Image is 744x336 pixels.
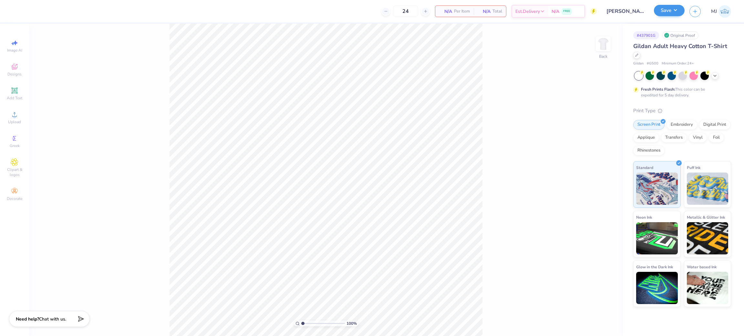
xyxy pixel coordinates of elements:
img: Glow in the Dark Ink [636,272,678,304]
span: Metallic & Glitter Ink [687,214,725,221]
span: N/A [552,8,559,15]
img: Standard [636,173,678,205]
span: Designs [7,72,22,77]
span: N/A [478,8,491,15]
img: Back [597,37,610,50]
span: Total [492,8,502,15]
span: Glow in the Dark Ink [636,263,673,270]
div: Print Type [633,107,731,114]
img: Water based Ink [687,272,728,304]
span: Chat with us. [39,316,66,322]
div: # 437901G [633,31,659,39]
div: Foil [709,133,724,143]
div: Applique [633,133,659,143]
div: Transfers [661,133,687,143]
span: Standard [636,164,653,171]
img: Metallic & Glitter Ink [687,222,728,254]
span: Per Item [454,8,470,15]
span: FREE [563,9,570,14]
div: This color can be expedited for 5 day delivery. [641,86,720,98]
span: Minimum Order: 24 + [662,61,694,66]
input: Untitled Design [602,5,649,18]
span: Puff Ink [687,164,700,171]
div: Rhinestones [633,146,665,155]
span: Add Text [7,95,22,101]
span: Neon Ink [636,214,652,221]
span: Est. Delivery [515,8,540,15]
img: Puff Ink [687,173,728,205]
span: Water based Ink [687,263,717,270]
span: MJ [711,8,717,15]
img: Mark Joshua Mullasgo [718,5,731,18]
div: Digital Print [699,120,730,130]
div: Original Proof [662,31,698,39]
span: # G500 [647,61,658,66]
button: Save [654,5,685,16]
span: Image AI [7,48,22,53]
a: MJ [711,5,731,18]
input: – – [393,5,418,17]
span: Gildan Adult Heavy Cotton T-Shirt [633,42,727,50]
img: Neon Ink [636,222,678,254]
span: N/A [439,8,452,15]
span: 100 % [346,321,357,326]
span: Upload [8,119,21,124]
strong: Fresh Prints Flash: [641,87,675,92]
span: Gildan [633,61,644,66]
span: Greek [10,143,20,148]
strong: Need help? [16,316,39,322]
div: Back [599,54,607,59]
div: Vinyl [689,133,707,143]
div: Embroidery [666,120,697,130]
span: Decorate [7,196,22,201]
span: Clipart & logos [3,167,26,177]
div: Screen Print [633,120,665,130]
